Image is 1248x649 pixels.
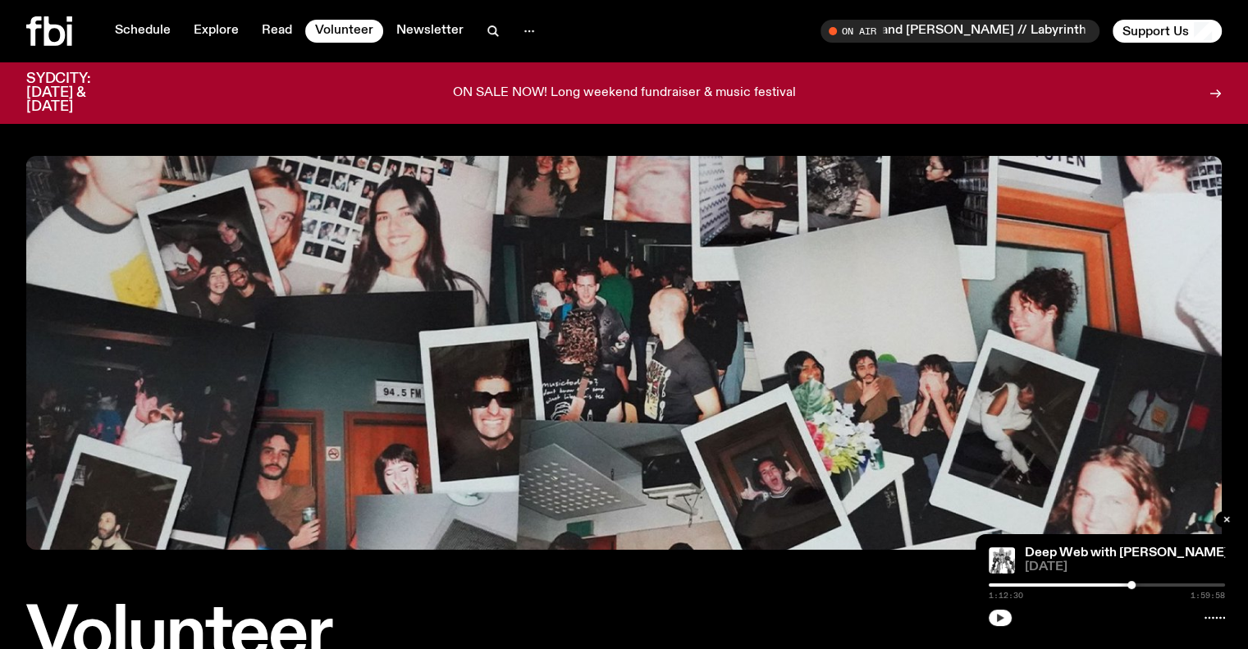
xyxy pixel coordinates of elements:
button: On Air[DATE] Lunch with [PERSON_NAME] Upfold and [PERSON_NAME] // Labyrinth [821,20,1099,43]
span: 1:12:30 [989,592,1023,600]
a: Deep Web with [PERSON_NAME] [1025,546,1228,560]
span: [DATE] [1025,561,1225,574]
a: Schedule [105,20,181,43]
a: Newsletter [386,20,473,43]
img: A collage of photographs and polaroids showing FBI volunteers. [26,156,1222,550]
span: 1:59:58 [1191,592,1225,600]
a: Read [252,20,302,43]
button: Support Us [1113,20,1222,43]
a: Explore [184,20,249,43]
h3: SYDCITY: [DATE] & [DATE] [26,72,131,114]
span: Support Us [1122,24,1189,39]
a: Volunteer [305,20,383,43]
p: ON SALE NOW! Long weekend fundraiser & music festival [453,86,796,101]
